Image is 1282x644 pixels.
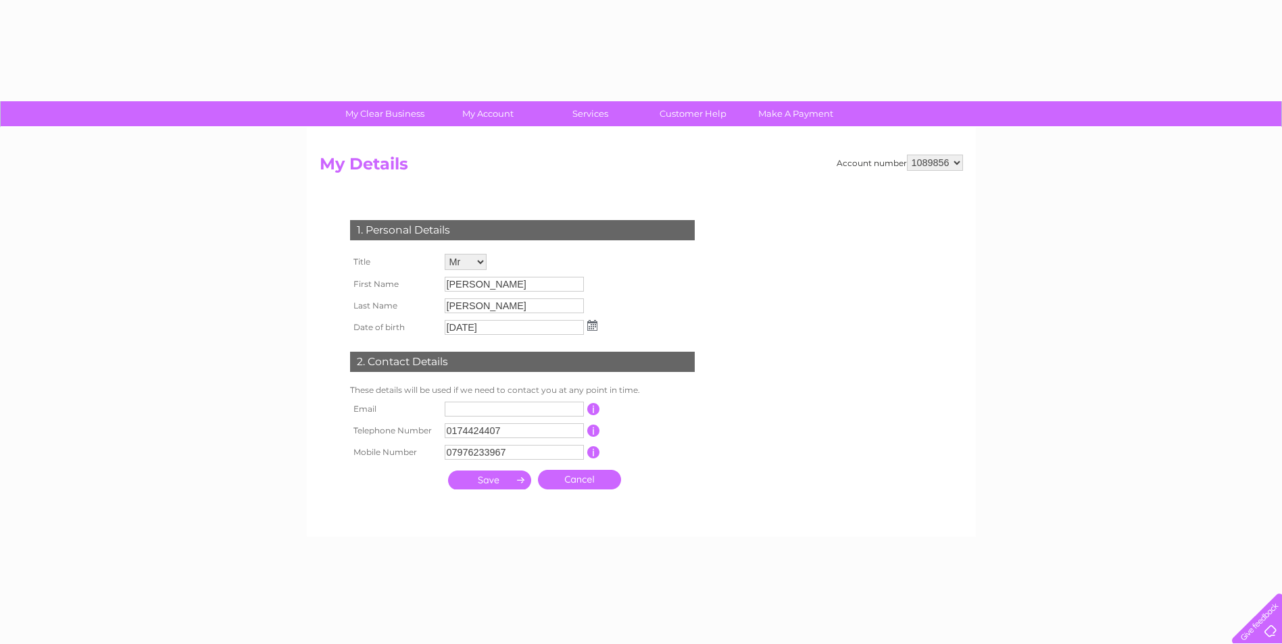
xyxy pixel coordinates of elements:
[448,471,531,489] input: Submit
[587,425,600,437] input: Information
[350,352,695,372] div: 2. Contact Details
[347,295,441,317] th: Last Name
[587,320,597,331] img: ...
[347,250,441,273] th: Title
[329,101,441,126] a: My Clear Business
[538,470,621,489] a: Cancel
[587,446,600,458] input: Information
[347,382,698,398] td: These details will be used if we need to contact you at any point in time.
[347,317,441,338] th: Date of birth
[432,101,543,126] a: My Account
[587,403,600,415] input: Information
[837,155,963,171] div: Account number
[347,420,441,441] th: Telephone Number
[350,220,695,240] div: 1. Personal Details
[740,101,852,126] a: Make A Payment
[347,398,441,420] th: Email
[347,273,441,295] th: First Name
[637,101,749,126] a: Customer Help
[347,441,441,463] th: Mobile Number
[535,101,646,126] a: Services
[320,155,963,180] h2: My Details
